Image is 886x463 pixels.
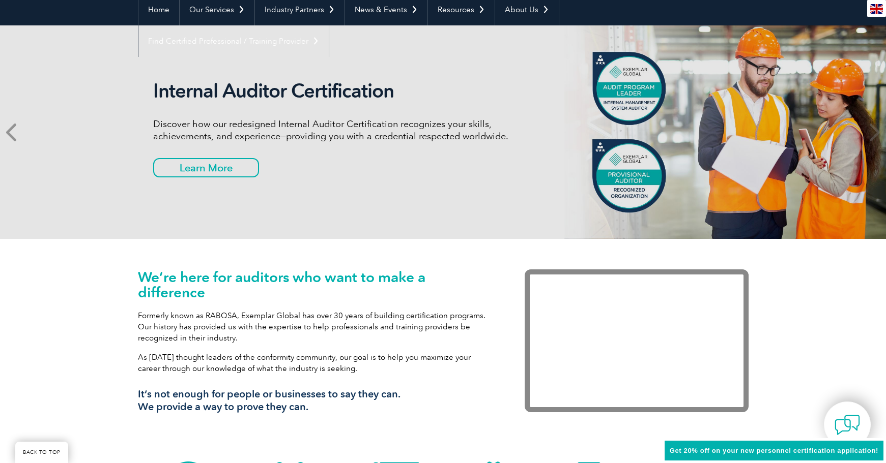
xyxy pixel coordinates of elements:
[138,352,494,374] p: As [DATE] thought leaders of the conformity community, our goal is to help you maximize your care...
[153,158,259,177] a: Learn More
[870,4,883,14] img: en
[525,269,749,412] iframe: Exemplar Global: Working together to make a difference
[670,447,878,454] span: Get 20% off on your new personnel certification application!
[138,269,494,300] h1: We’re here for auditors who want to make a difference
[835,412,860,438] img: contact-chat.png
[138,310,494,344] p: Formerly known as RABQSA, Exemplar Global has over 30 years of building certification programs. O...
[138,388,494,413] h3: It’s not enough for people or businesses to say they can. We provide a way to prove they can.
[138,25,329,57] a: Find Certified Professional / Training Provider
[153,118,535,142] p: Discover how our redesigned Internal Auditor Certification recognizes your skills, achievements, ...
[15,442,68,463] a: BACK TO TOP
[153,79,535,103] h2: Internal Auditor Certification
